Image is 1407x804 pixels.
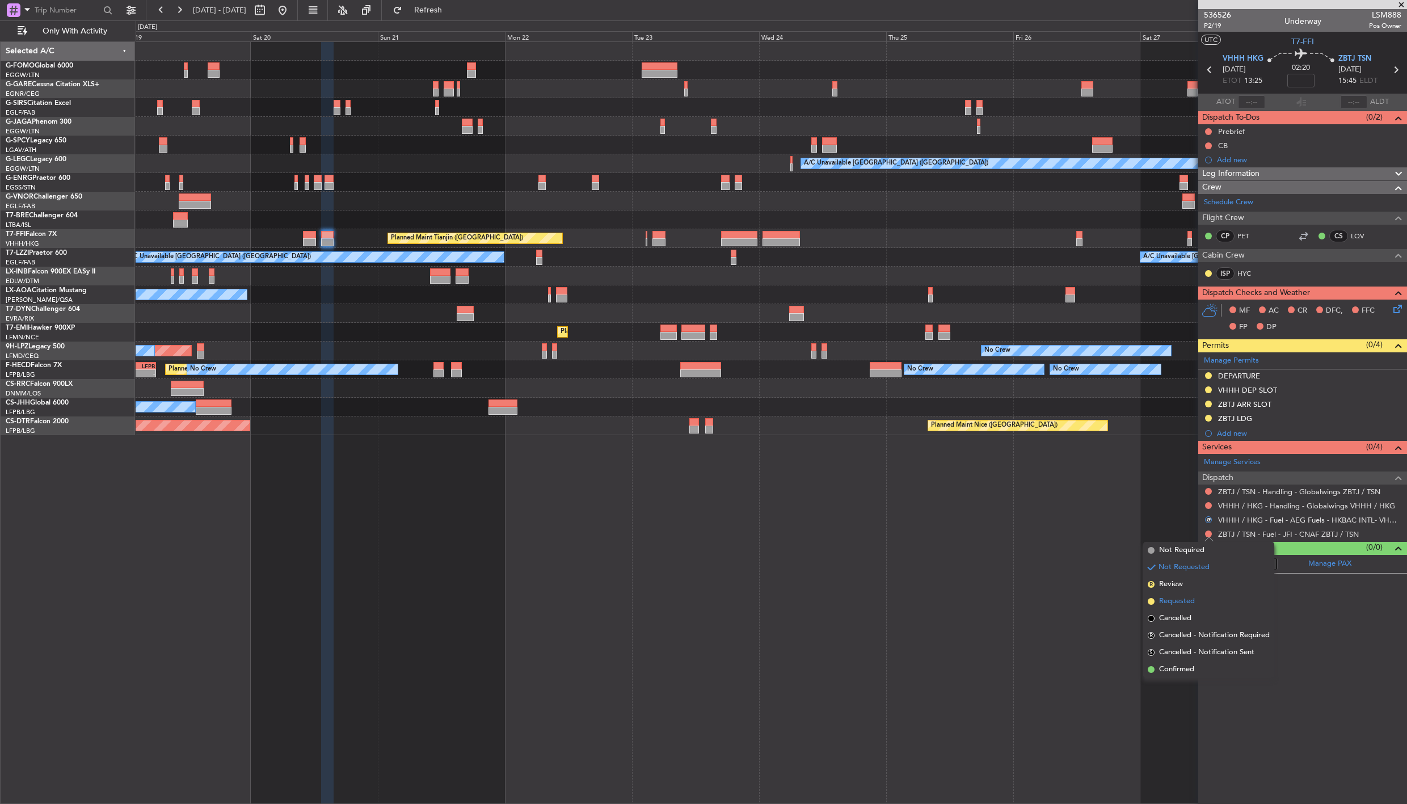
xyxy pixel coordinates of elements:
[1159,545,1204,556] span: Not Required
[1218,501,1395,511] a: VHHH / HKG - Handling - Globalwings VHHH / HKG
[378,31,505,41] div: Sun 21
[6,100,27,107] span: G-SIRS
[1218,127,1245,136] div: Prebrief
[6,389,41,398] a: DNMM/LOS
[984,342,1010,359] div: No Crew
[6,362,62,369] a: F-HECDFalcon 7X
[1202,167,1259,180] span: Leg Information
[1223,75,1241,87] span: ETOT
[1159,630,1270,641] span: Cancelled - Notification Required
[6,119,32,125] span: G-JAGA
[6,119,71,125] a: G-JAGAPhenom 300
[6,62,35,69] span: G-FOMO
[6,325,28,331] span: T7-EMI
[6,306,31,313] span: T7-DYN
[6,62,73,69] a: G-FOMOGlobal 6000
[6,314,34,323] a: EVRA/RIX
[391,230,523,247] div: Planned Maint Tianjin ([GEOGRAPHIC_DATA])
[6,175,70,182] a: G-ENRGPraetor 600
[1202,441,1232,454] span: Services
[1216,230,1235,242] div: CP
[193,5,246,15] span: [DATE] - [DATE]
[1369,21,1401,31] span: Pos Owner
[1053,361,1079,378] div: No Crew
[632,31,759,41] div: Tue 23
[931,417,1058,434] div: Planned Maint Nice ([GEOGRAPHIC_DATA])
[1202,287,1310,300] span: Dispatch Checks and Weather
[6,371,35,379] a: LFPB/LBG
[886,31,1013,41] div: Thu 25
[1148,649,1155,656] span: S
[1148,581,1155,588] span: R
[6,202,35,211] a: EGLF/FAB
[1218,385,1277,395] div: VHHH DEP SLOT
[1370,96,1389,108] span: ALDT
[6,306,80,313] a: T7-DYNChallenger 604
[6,287,32,294] span: LX-AOA
[1159,613,1191,624] span: Cancelled
[1159,647,1254,658] span: Cancelled - Notification Sent
[6,399,69,406] a: CS-JHHGlobal 6000
[1204,355,1259,367] a: Manage Permits
[1218,371,1260,381] div: DEPARTURE
[1159,562,1210,573] span: Not Requested
[1366,441,1383,453] span: (0/4)
[1013,31,1140,41] div: Fri 26
[6,137,66,144] a: G-SPCYLegacy 650
[1218,487,1380,496] a: ZBTJ / TSN - Handling - Globalwings ZBTJ / TSN
[1326,305,1343,317] span: DFC,
[1217,155,1401,165] div: Add new
[1237,268,1263,279] a: HYC
[1338,64,1362,75] span: [DATE]
[1237,231,1263,241] a: PET
[6,399,30,406] span: CS-JHH
[1202,181,1221,194] span: Crew
[1218,529,1359,539] a: ZBTJ / TSN - Fuel - JFI - CNAF ZBTJ / TSN
[1218,141,1228,150] div: CB
[1269,305,1279,317] span: AC
[127,249,311,266] div: A/C Unavailable [GEOGRAPHIC_DATA] ([GEOGRAPHIC_DATA])
[6,250,67,256] a: T7-LZZIPraetor 600
[1366,541,1383,553] span: (0/0)
[6,193,33,200] span: G-VNOR
[6,381,30,388] span: CS-RRC
[6,343,65,350] a: 9H-LPZLegacy 500
[1201,35,1221,45] button: UTC
[1284,15,1321,27] div: Underway
[6,156,66,163] a: G-LEGCLegacy 600
[6,81,99,88] a: G-GARECessna Citation XLS+
[6,127,40,136] a: EGGW/LTN
[1202,111,1259,124] span: Dispatch To-Dos
[1159,664,1194,675] span: Confirmed
[6,137,30,144] span: G-SPCY
[6,418,69,425] a: CS-DTRFalcon 2000
[6,427,35,435] a: LFPB/LBG
[6,418,30,425] span: CS-DTR
[6,81,32,88] span: G-GARE
[6,250,29,256] span: T7-LZZI
[168,361,347,378] div: Planned Maint [GEOGRAPHIC_DATA] ([GEOGRAPHIC_DATA])
[6,277,39,285] a: EDLW/DTM
[1266,322,1277,333] span: DP
[1369,9,1401,21] span: LSM888
[1202,472,1233,485] span: Dispatch
[6,193,82,200] a: G-VNORChallenger 650
[6,165,40,173] a: EGGW/LTN
[1223,53,1263,65] span: VHHH HKG
[6,296,73,304] a: [PERSON_NAME]/QSA
[6,212,29,219] span: T7-BRE
[6,333,39,342] a: LFMN/NCE
[6,343,28,350] span: 9H-LPZ
[1148,632,1155,639] span: R
[35,2,100,19] input: Trip Number
[138,23,157,32] div: [DATE]
[1140,31,1267,41] div: Sat 27
[6,156,30,163] span: G-LEGC
[804,155,988,172] div: A/C Unavailable [GEOGRAPHIC_DATA] ([GEOGRAPHIC_DATA])
[561,323,669,340] div: Planned Maint [GEOGRAPHIC_DATA]
[1223,64,1246,75] span: [DATE]
[1204,21,1231,31] span: P2/19
[6,231,26,238] span: T7-FFI
[405,6,452,14] span: Refresh
[6,71,40,79] a: EGGW/LTN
